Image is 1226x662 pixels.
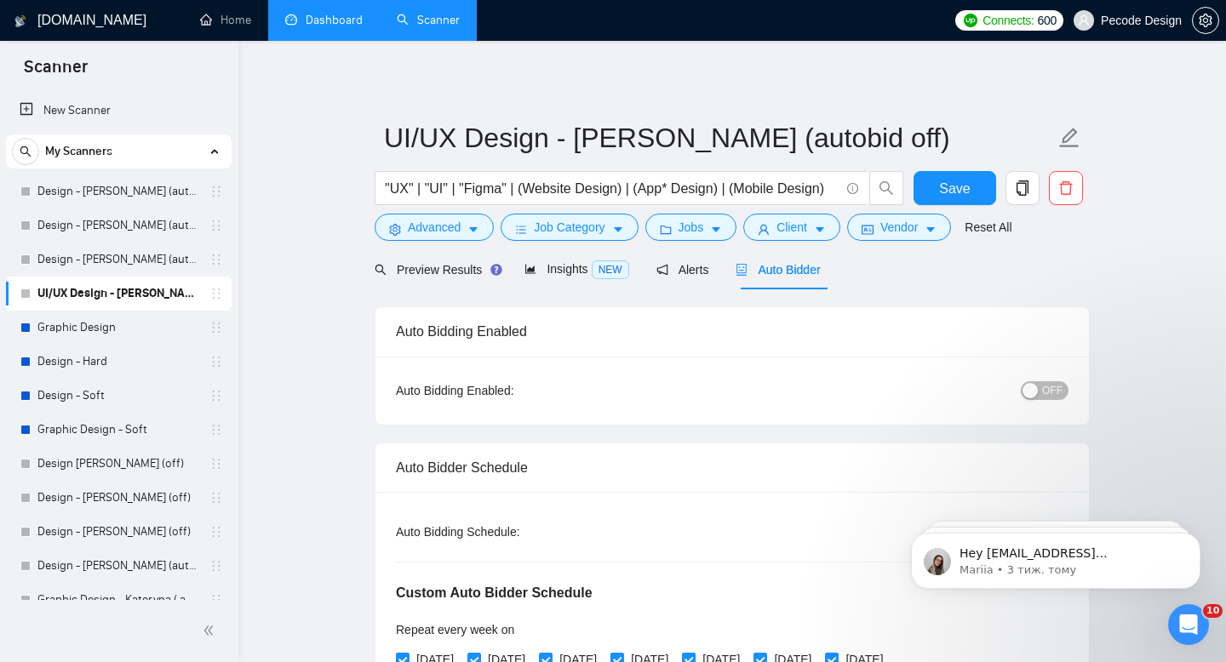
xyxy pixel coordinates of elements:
[885,497,1226,616] iframe: Intercom notifications повідомлення
[14,8,26,35] img: logo
[1192,14,1219,27] a: setting
[209,423,223,437] span: holder
[965,218,1011,237] a: Reset All
[384,117,1055,159] input: Scanner name...
[862,223,874,236] span: idcard
[1049,171,1083,205] button: delete
[880,218,918,237] span: Vendor
[12,138,39,165] button: search
[524,263,536,275] span: area-chart
[37,413,199,447] a: Graphic Design - Soft
[501,214,638,241] button: barsJob Categorycaret-down
[524,262,628,276] span: Insights
[375,263,497,277] span: Preview Results
[37,243,199,277] a: Design - [PERSON_NAME] (autobid off)
[209,287,223,300] span: holder
[964,14,977,27] img: upwork-logo.png
[396,583,593,603] h5: Custom Auto Bidder Schedule
[37,549,199,583] a: Design - [PERSON_NAME] (autobid off)
[37,345,199,379] a: Design - Hard
[1050,180,1082,196] span: delete
[209,559,223,573] span: holder
[743,214,840,241] button: userClientcaret-down
[847,214,951,241] button: idcardVendorcaret-down
[656,264,668,276] span: notification
[37,174,199,208] a: Design - [PERSON_NAME] (autobid off)
[736,264,748,276] span: robot
[869,171,903,205] button: search
[13,146,38,157] span: search
[396,522,620,541] div: Auto Bidding Schedule:
[209,355,223,368] span: holder
[37,277,199,311] a: UI/UX Design - [PERSON_NAME] (autobid off)
[1006,180,1039,196] span: copy
[1038,11,1057,30] span: 600
[6,94,232,128] li: New Scanner
[1042,381,1063,400] span: OFF
[37,583,199,617] a: Graphic Design - Kateryna ( autobid off)
[203,622,220,639] span: double-left
[209,491,223,505] span: holder
[389,223,401,236] span: setting
[397,13,460,27] a: searchScanner
[375,214,494,241] button: settingAdvancedcaret-down
[209,219,223,232] span: holder
[515,223,527,236] span: bars
[209,185,223,198] span: holder
[37,515,199,549] a: Design - [PERSON_NAME] (off)
[396,307,1068,356] div: Auto Bidding Enabled
[37,447,199,481] a: Design [PERSON_NAME] (off)
[736,263,820,277] span: Auto Bidder
[847,183,858,194] span: info-circle
[1192,7,1219,34] button: setting
[679,218,704,237] span: Jobs
[385,178,839,199] input: Search Freelance Jobs...
[592,260,629,279] span: NEW
[758,223,770,236] span: user
[396,623,514,636] span: Repeat every week on
[396,381,620,400] div: Auto Bidding Enabled:
[814,223,826,236] span: caret-down
[209,321,223,334] span: holder
[645,214,737,241] button: folderJobscaret-down
[939,178,970,199] span: Save
[37,208,199,243] a: Design - [PERSON_NAME] (autobid off)
[45,134,112,168] span: My Scanners
[925,223,937,236] span: caret-down
[776,218,807,237] span: Client
[870,180,902,196] span: search
[1058,127,1080,149] span: edit
[1168,604,1209,645] iframe: Intercom live chat
[612,223,624,236] span: caret-down
[209,525,223,539] span: holder
[489,262,504,277] div: Tooltip anchor
[534,218,604,237] span: Job Category
[10,54,101,90] span: Scanner
[209,457,223,471] span: holder
[37,481,199,515] a: Design - [PERSON_NAME] (off)
[408,218,461,237] span: Advanced
[710,223,722,236] span: caret-down
[285,13,363,27] a: dashboardDashboard
[375,264,387,276] span: search
[209,593,223,607] span: holder
[209,253,223,266] span: holder
[1193,14,1218,27] span: setting
[200,13,251,27] a: homeHome
[914,171,996,205] button: Save
[1005,171,1040,205] button: copy
[467,223,479,236] span: caret-down
[20,94,218,128] a: New Scanner
[1203,604,1223,618] span: 10
[37,379,199,413] a: Design - Soft
[1078,14,1090,26] span: user
[396,443,1068,492] div: Auto Bidder Schedule
[983,11,1034,30] span: Connects:
[37,311,199,345] a: Graphic Design
[656,263,709,277] span: Alerts
[660,223,672,236] span: folder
